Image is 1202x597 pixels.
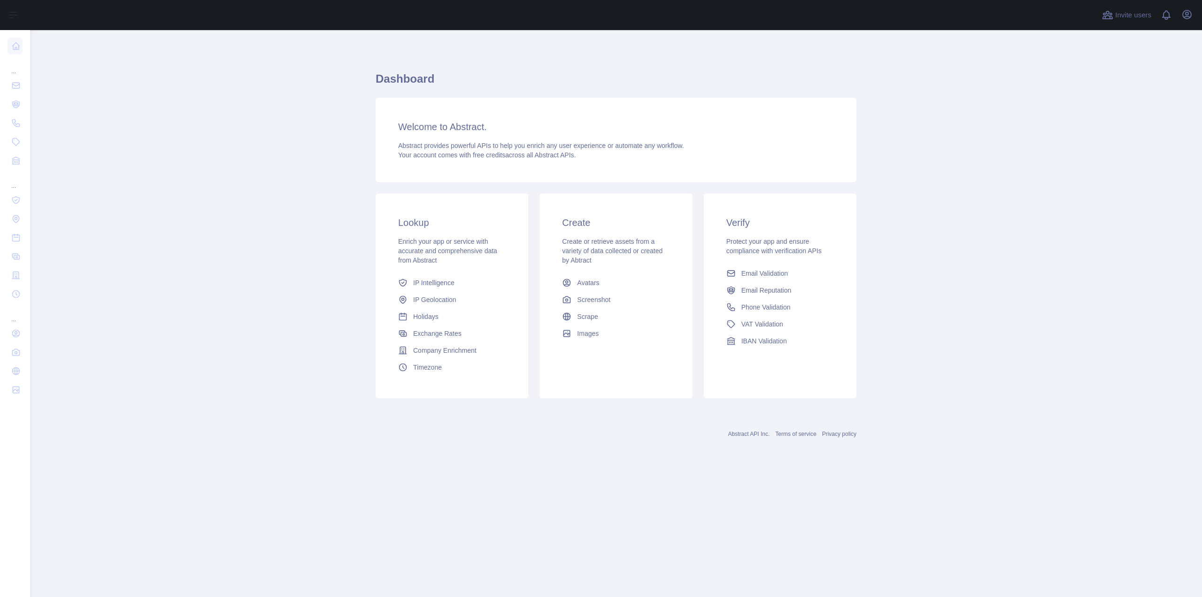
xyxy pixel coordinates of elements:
h3: Welcome to Abstract. [398,120,834,133]
a: Exchange Rates [394,325,509,342]
h3: Verify [726,216,834,229]
span: IP Geolocation [413,295,456,304]
span: Invite users [1115,10,1151,21]
a: Phone Validation [723,299,838,316]
a: Holidays [394,308,509,325]
h3: Lookup [398,216,506,229]
a: Abstract API Inc. [728,431,770,437]
a: IP Geolocation [394,291,509,308]
a: Email Validation [723,265,838,282]
a: Scrape [558,308,673,325]
a: IP Intelligence [394,274,509,291]
div: ... [8,171,23,190]
a: IBAN Validation [723,333,838,349]
span: IP Intelligence [413,278,455,287]
span: Scrape [577,312,598,321]
span: Avatars [577,278,599,287]
span: Images [577,329,599,338]
a: Privacy policy [822,431,856,437]
span: IBAN Validation [741,336,787,346]
a: VAT Validation [723,316,838,333]
span: VAT Validation [741,319,783,329]
span: Timezone [413,363,442,372]
a: Timezone [394,359,509,376]
span: Email Reputation [741,286,792,295]
span: Screenshot [577,295,610,304]
h1: Dashboard [376,71,856,94]
span: Phone Validation [741,302,791,312]
span: Enrich your app or service with accurate and comprehensive data from Abstract [398,238,497,264]
span: Abstract provides powerful APIs to help you enrich any user experience or automate any workflow. [398,142,684,149]
a: Email Reputation [723,282,838,299]
button: Invite users [1100,8,1153,23]
span: Email Validation [741,269,788,278]
a: Avatars [558,274,673,291]
div: ... [8,304,23,323]
a: Images [558,325,673,342]
span: Your account comes with across all Abstract APIs. [398,151,576,159]
span: Holidays [413,312,439,321]
h3: Create [562,216,670,229]
span: Exchange Rates [413,329,462,338]
span: Protect your app and ensure compliance with verification APIs [726,238,822,255]
a: Screenshot [558,291,673,308]
span: Create or retrieve assets from a variety of data collected or created by Abtract [562,238,663,264]
span: free credits [473,151,505,159]
span: Company Enrichment [413,346,477,355]
div: ... [8,56,23,75]
a: Company Enrichment [394,342,509,359]
a: Terms of service [775,431,816,437]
